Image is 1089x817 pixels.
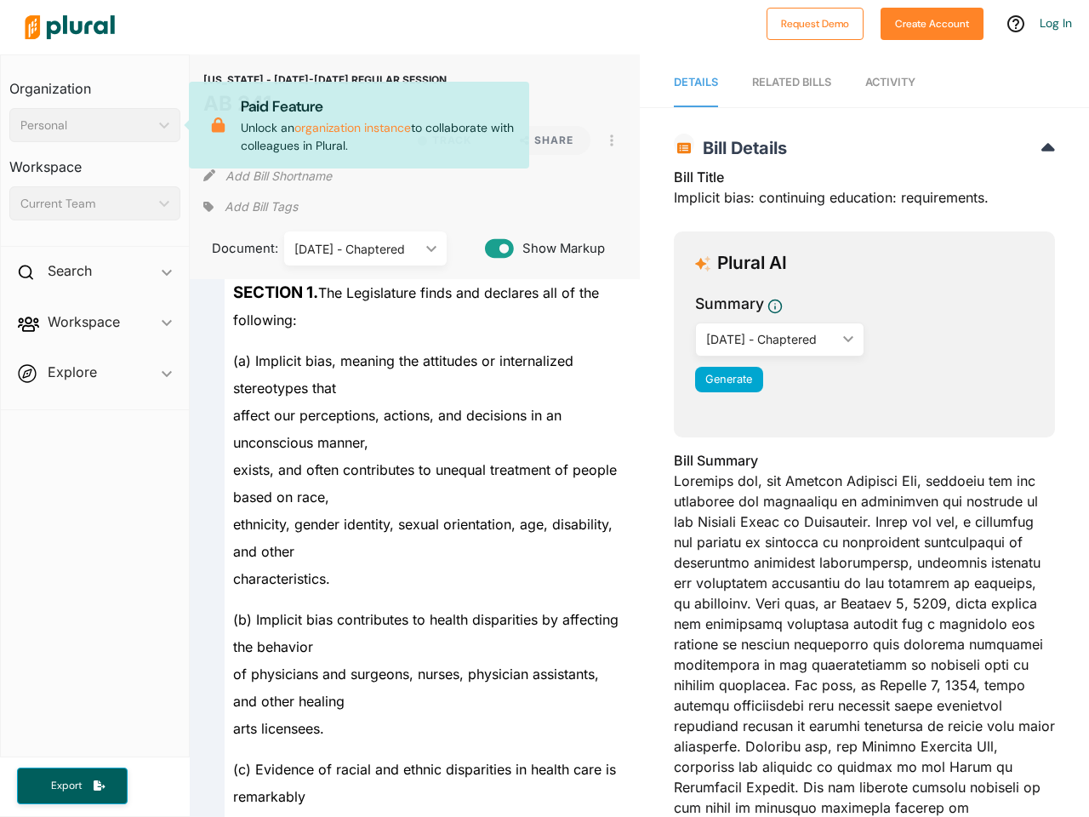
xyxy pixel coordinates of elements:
[39,779,94,793] span: Export
[20,117,152,134] div: Personal
[241,95,516,117] p: Paid Feature
[9,64,180,101] h3: Organization
[233,666,599,710] span: of physicians and surgeons, nurses, physician assistants, and other healing
[694,138,787,158] span: Bill Details
[241,95,516,155] p: Unlock an to collaborate with colleagues in Plural.
[674,76,718,89] span: Details
[514,239,605,258] span: Show Markup
[294,120,411,135] a: organization instance
[496,126,597,155] button: Share
[1040,15,1072,31] a: Log In
[48,261,92,280] h2: Search
[233,407,562,451] span: affect our perceptions, actions, and decisions in an unconscious manner,
[294,240,419,258] div: [DATE] - Chaptered
[752,74,831,90] div: RELATED BILLS
[233,461,617,506] span: exists, and often contributes to unequal treatment of people based on race,
[865,59,915,107] a: Activity
[674,167,1055,218] div: Implicit bias: continuing education: requirements.
[233,611,619,655] span: (b) Implicit bias contributes to health disparities by affecting the behavior
[705,373,752,386] span: Generate
[865,76,915,89] span: Activity
[233,516,613,560] span: ethnicity, gender identity, sexual orientation, age, disability, and other
[233,284,599,329] span: The Legislature finds and declares all of the following:
[233,570,330,587] span: characteristics.
[203,239,263,258] span: Document:
[203,73,447,86] span: [US_STATE] - [DATE]-[DATE] REGULAR SESSION
[203,194,297,220] div: Add tags
[767,14,864,31] a: Request Demo
[695,293,764,315] h3: Summary
[233,283,318,302] strong: SECTION 1.
[767,8,864,40] button: Request Demo
[674,450,1055,471] h3: Bill Summary
[706,330,836,348] div: [DATE] - Chaptered
[752,59,831,107] a: RELATED BILLS
[225,162,332,189] button: Add Bill Shortname
[17,768,128,804] button: Export
[233,720,324,737] span: arts licensees.
[233,761,616,805] span: (c) Evidence of racial and ethnic disparities in health care is remarkably
[717,253,787,274] h3: Plural AI
[695,367,763,392] button: Generate
[9,142,180,180] h3: Workspace
[881,8,984,40] button: Create Account
[674,167,1055,187] h3: Bill Title
[674,59,718,107] a: Details
[225,198,298,215] span: Add Bill Tags
[233,352,573,397] span: (a) Implicit bias, meaning the attitudes or internalized stereotypes that
[503,126,590,155] button: Share
[881,14,984,31] a: Create Account
[20,195,152,213] div: Current Team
